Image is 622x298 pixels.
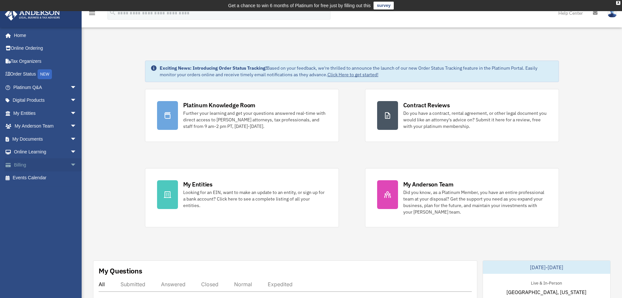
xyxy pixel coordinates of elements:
[5,81,87,94] a: Platinum Q&Aarrow_drop_down
[201,281,218,288] div: Closed
[183,180,213,188] div: My Entities
[70,132,83,146] span: arrow_drop_down
[483,261,610,274] div: [DATE]-[DATE]
[145,89,339,142] a: Platinum Knowledge Room Further your learning and get your questions answered real-time with dire...
[327,72,378,78] a: Click Here to get started!
[38,69,52,79] div: NEW
[70,81,83,94] span: arrow_drop_down
[228,2,371,9] div: Get a chance to win 6 months of Platinum for free just by filling out this
[403,189,547,215] div: Did you know, as a Platinum Member, you have an entire professional team at your disposal? Get th...
[616,1,620,5] div: close
[70,146,83,159] span: arrow_drop_down
[109,9,116,16] i: search
[5,171,87,184] a: Events Calendar
[607,8,617,18] img: User Pic
[160,65,267,71] strong: Exciting News: Introducing Order Status Tracking!
[88,9,96,17] i: menu
[5,29,83,42] a: Home
[70,158,83,172] span: arrow_drop_down
[5,55,87,68] a: Tax Organizers
[5,146,87,159] a: Online Learningarrow_drop_down
[99,281,105,288] div: All
[99,266,142,276] div: My Questions
[183,110,327,130] div: Further your learning and get your questions answered real-time with direct access to [PERSON_NAM...
[5,94,87,107] a: Digital Productsarrow_drop_down
[5,132,87,146] a: My Documentsarrow_drop_down
[5,42,87,55] a: Online Ordering
[70,107,83,120] span: arrow_drop_down
[88,11,96,17] a: menu
[183,101,256,109] div: Platinum Knowledge Room
[403,110,547,130] div: Do you have a contract, rental agreement, or other legal document you would like an attorney's ad...
[374,2,394,9] a: survey
[70,94,83,107] span: arrow_drop_down
[120,281,145,288] div: Submitted
[234,281,252,288] div: Normal
[403,101,450,109] div: Contract Reviews
[145,168,339,227] a: My Entities Looking for an EIN, want to make an update to an entity, or sign up for a bank accoun...
[365,89,559,142] a: Contract Reviews Do you have a contract, rental agreement, or other legal document you would like...
[403,180,454,188] div: My Anderson Team
[268,281,293,288] div: Expedited
[183,189,327,209] div: Looking for an EIN, want to make an update to an entity, or sign up for a bank account? Click her...
[5,107,87,120] a: My Entitiesarrow_drop_down
[365,168,559,227] a: My Anderson Team Did you know, as a Platinum Member, you have an entire professional team at your...
[3,8,62,21] img: Anderson Advisors Platinum Portal
[160,65,553,78] div: Based on your feedback, we're thrilled to announce the launch of our new Order Status Tracking fe...
[5,158,87,171] a: Billingarrow_drop_down
[5,120,87,133] a: My Anderson Teamarrow_drop_down
[526,279,567,286] div: Live & In-Person
[5,68,87,81] a: Order StatusNEW
[161,281,185,288] div: Answered
[506,288,586,296] span: [GEOGRAPHIC_DATA], [US_STATE]
[70,120,83,133] span: arrow_drop_down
